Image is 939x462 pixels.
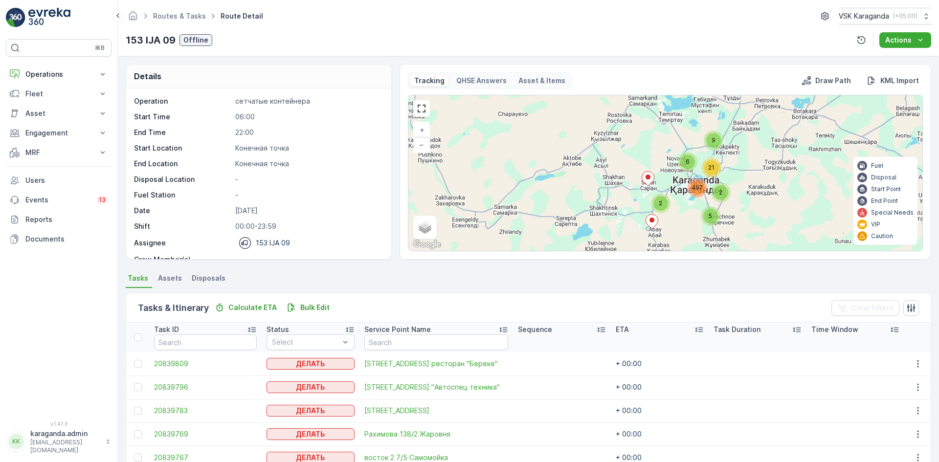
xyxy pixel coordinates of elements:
button: KKkaraganda.admin[EMAIL_ADDRESS][DOMAIN_NAME] [6,429,112,454]
div: Toggle Row Selected [134,430,142,438]
a: Layers [414,217,436,238]
p: Task ID [154,325,179,334]
img: Google [411,238,443,251]
p: Asset [25,109,92,118]
p: Offline [183,35,208,45]
p: Tasks & Itinerary [138,301,209,315]
div: 9 [704,131,723,150]
p: Start Point [871,185,901,193]
p: Disposal [871,174,896,181]
p: Operation [134,96,231,106]
p: 153 IJA 09 [256,238,290,248]
p: Events [25,195,91,205]
button: Operations [6,65,112,84]
p: VIP [871,220,880,228]
p: Start Time [134,112,231,122]
span: − [419,140,424,149]
p: Time Window [811,325,858,334]
a: Events13 [6,190,112,210]
p: Calculate ETA [228,303,277,312]
p: сетчатыe контейнера [235,96,381,106]
p: VSK Karaganda [839,11,889,21]
span: 5 [709,212,712,220]
a: Рахимова 138/2 Жаровня [364,429,508,439]
p: Service Point Name [364,325,431,334]
button: ДЕЛАТЬ [267,358,355,370]
p: 06:00 [235,112,381,122]
p: End Location [134,159,231,169]
p: Task Duration [714,325,760,334]
p: Assignee [134,238,166,248]
input: Search [364,334,508,350]
span: 9 [712,136,715,144]
p: Documents [25,234,108,244]
span: [STREET_ADDRESS] "Автоспец техника" [364,382,508,392]
span: 21 [708,164,715,171]
p: Status [267,325,289,334]
img: logo [6,8,25,27]
div: Toggle Row Selected [134,407,142,415]
a: Zoom Out [414,137,429,152]
a: гапеева 13/3 ресторан "Береке" [364,359,508,369]
p: Fuel Station [134,190,231,200]
p: Actions [885,35,912,45]
button: Offline [179,34,212,46]
p: Reports [25,215,108,224]
p: End Point [871,197,898,205]
a: 20839783 [154,406,257,416]
span: Tasks [128,273,148,283]
p: ДЕЛАТЬ [296,359,325,369]
a: 20839769 [154,429,257,439]
p: End Time [134,128,231,137]
p: Details [134,70,161,82]
p: - [235,255,381,264]
p: QHSE Answers [456,76,507,86]
button: Clear Filters [831,300,899,316]
div: 497 [688,178,707,198]
button: KML Import [863,75,923,87]
p: Date [134,206,231,216]
p: ⌘B [95,44,105,52]
span: 2 [719,189,722,196]
div: KK [8,434,24,449]
a: 20839796 [154,382,257,392]
a: 20839809 [154,359,257,369]
p: Start Location [134,143,231,153]
a: View Fullscreen [414,101,429,116]
a: Zoom In [414,123,429,137]
button: Engagement [6,123,112,143]
td: + 00:00 [611,422,709,446]
button: ДЕЛАТЬ [267,405,355,417]
p: - [235,175,381,184]
a: ул.Терешковой 1а "Автоспец техника" [364,382,508,392]
p: [DATE] [235,206,381,216]
span: Assets [158,273,182,283]
div: 21 [702,158,721,177]
p: - [235,190,381,200]
td: + 00:00 [611,352,709,375]
span: + [420,126,424,134]
div: 2 [651,194,671,213]
a: Open this area in Google Maps (opens a new window) [411,238,443,251]
p: karaganda.admin [30,429,101,439]
p: Sequence [518,325,552,334]
a: Documents [6,229,112,249]
p: Clear Filters [851,303,894,313]
img: logo_light-DOdMpM7g.png [28,8,70,27]
p: ETA [616,325,629,334]
button: Draw Path [798,75,855,87]
div: 0 [408,95,922,251]
a: Reports [6,210,112,229]
p: KML Import [880,76,919,86]
p: MRF [25,148,92,157]
p: 22:00 [235,128,381,137]
p: Caution [871,232,893,240]
p: [EMAIL_ADDRESS][DOMAIN_NAME] [30,439,101,454]
p: Engagement [25,128,92,138]
p: 13 [99,196,106,204]
p: Disposal Location [134,175,231,184]
span: v 1.47.3 [6,421,112,427]
p: Select [272,337,339,347]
